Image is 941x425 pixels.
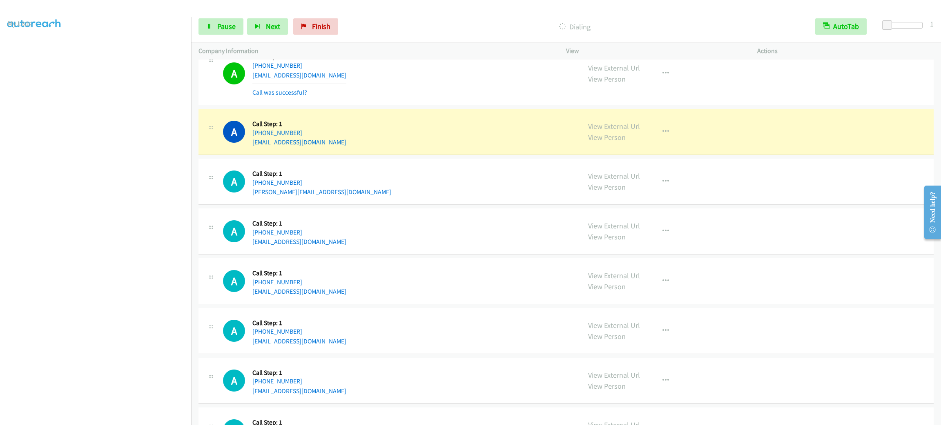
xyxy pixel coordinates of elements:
a: [EMAIL_ADDRESS][DOMAIN_NAME] [252,71,346,79]
a: [PHONE_NUMBER] [252,377,302,385]
a: My Lists [7,19,32,28]
a: [PERSON_NAME][EMAIL_ADDRESS][DOMAIN_NAME] [252,188,391,196]
a: [EMAIL_ADDRESS][DOMAIN_NAME] [252,238,346,246]
a: [PHONE_NUMBER] [252,179,302,186]
h1: A [223,62,245,84]
a: [EMAIL_ADDRESS][DOMAIN_NAME] [252,288,346,295]
iframe: To enrich screen reader interactions, please activate Accessibility in Grammarly extension settings [7,36,191,424]
a: View Person [588,182,626,192]
h5: Call Step: 1 [252,219,346,228]
a: Finish [293,18,338,35]
a: View External Url [588,63,640,73]
a: View Person [588,381,626,391]
iframe: Resource Center [917,180,941,245]
span: Pause [217,22,236,31]
a: View Person [588,332,626,341]
h5: Call Step: 1 [252,170,391,178]
a: View External Url [588,221,640,230]
a: [PHONE_NUMBER] [252,228,302,236]
h5: Call Step: 1 [252,319,346,327]
a: [PHONE_NUMBER] [252,328,302,335]
div: 1 [930,18,934,29]
span: Next [266,22,280,31]
h5: Call Step: 1 [252,269,346,277]
a: [PHONE_NUMBER] [252,278,302,286]
a: View External Url [588,271,640,280]
a: View Person [588,133,626,142]
p: Actions [757,46,934,56]
a: [PHONE_NUMBER] [252,129,302,137]
span: Finish [312,22,330,31]
a: View External Url [588,321,640,330]
p: Company Information [198,46,551,56]
a: [PHONE_NUMBER] [252,62,302,69]
h5: Call Step: 1 [252,369,346,377]
div: The call is yet to be attempted [223,170,245,193]
div: The call is yet to be attempted [223,370,245,392]
a: [EMAIL_ADDRESS][DOMAIN_NAME] [252,337,346,345]
h1: A [223,121,245,143]
a: [EMAIL_ADDRESS][DOMAIN_NAME] [252,387,346,395]
a: View Person [588,232,626,241]
a: [EMAIL_ADDRESS][DOMAIN_NAME] [252,138,346,146]
p: Dialing [349,21,801,32]
h1: A [223,320,245,342]
a: View Person [588,74,626,84]
a: View External Url [588,122,640,131]
button: Next [247,18,288,35]
a: View Person [588,282,626,291]
h1: A [223,370,245,392]
h5: Call Step: 1 [252,120,346,128]
h1: A [223,170,245,193]
a: View External Url [588,171,640,181]
a: Call was successful? [252,89,307,96]
h1: A [223,270,245,292]
h1: A [223,220,245,242]
p: View [566,46,743,56]
button: AutoTab [815,18,867,35]
a: View External Url [588,370,640,380]
a: Pause [198,18,243,35]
